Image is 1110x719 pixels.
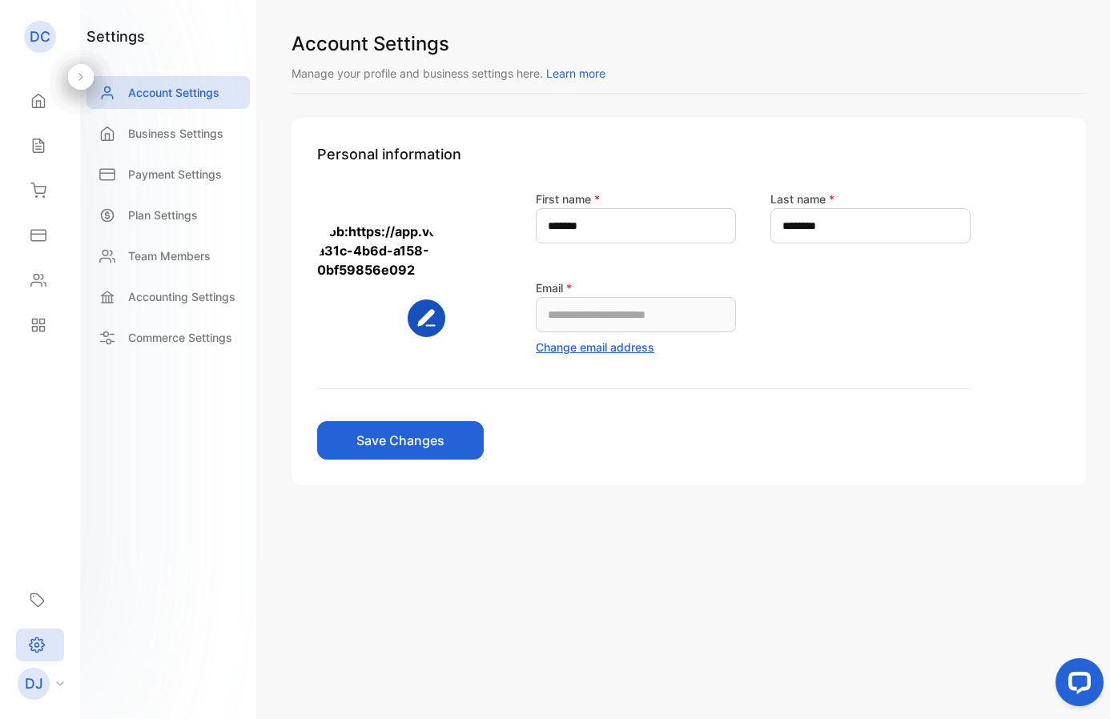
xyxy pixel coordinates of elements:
p: Accounting Settings [128,288,235,305]
a: Accounting Settings [86,280,250,313]
h1: Account Settings [292,30,1086,58]
p: Plan Settings [128,207,198,223]
a: Business Settings [86,117,250,150]
p: DC [30,26,50,47]
a: Commerce Settings [86,321,250,354]
span: Learn more [546,66,605,80]
label: Email [536,281,572,295]
a: Team Members [86,239,250,272]
h1: Personal information [317,143,1060,165]
a: Plan Settings [86,199,250,231]
p: Commerce Settings [128,329,232,346]
button: Change email address [536,339,654,355]
p: DJ [25,673,43,694]
a: Account Settings [86,76,250,109]
p: Account Settings [128,84,219,101]
label: Last name [770,192,835,206]
p: Manage your profile and business settings here. [292,65,1086,82]
p: Team Members [128,247,211,264]
p: Payment Settings [128,166,222,183]
button: Save Changes [317,421,484,460]
iframe: LiveChat chat widget [1043,652,1110,719]
img: blob:https://app.vencru.com/b34ce4e3-a31c-4b6d-a158-0bf59856e092 [317,209,445,337]
a: Payment Settings [86,158,250,191]
p: Business Settings [128,125,223,142]
label: First name [536,192,600,206]
h1: settings [86,26,145,47]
